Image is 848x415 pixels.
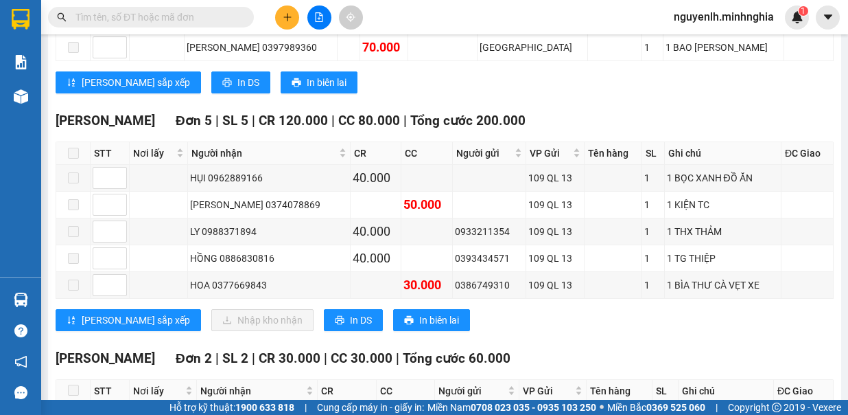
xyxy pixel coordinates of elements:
[331,350,392,366] span: CC 30.000
[652,380,678,403] th: SL
[14,386,27,399] span: message
[57,12,67,22] span: search
[526,165,585,192] td: 109 QL 13
[480,40,585,55] div: [GEOGRAPHIC_DATA]
[816,5,840,30] button: caret-down
[314,12,324,22] span: file-add
[75,10,237,25] input: Tìm tên, số ĐT hoặc mã đơn
[190,251,348,266] div: HỒNG 0886830816
[133,146,174,161] span: Nơi lấy
[644,224,661,239] div: 1
[259,350,320,366] span: CR 30.000
[235,402,294,413] strong: 1900 633 818
[679,380,774,403] th: Ghi chú
[222,113,248,128] span: SL 5
[665,142,782,165] th: Ghi chú
[644,278,661,293] div: 1
[324,350,327,366] span: |
[644,251,661,266] div: 1
[774,380,834,403] th: ĐC Giao
[667,224,779,239] div: 1 THX THẢM
[67,78,76,89] span: sort-ascending
[523,383,572,399] span: VP Gửi
[353,168,399,188] div: 40.000
[667,278,779,293] div: 1 BÌA THƯ CÀ VẸT XE
[14,324,27,337] span: question-circle
[528,224,582,239] div: 109 QL 13
[56,113,155,128] span: [PERSON_NAME]
[307,5,331,30] button: file-add
[346,12,355,22] span: aim
[404,315,414,326] span: printer
[644,197,661,212] div: 1
[530,146,570,161] span: VP Gửi
[663,8,785,25] span: nguyenlh.minhnghia
[176,350,212,366] span: Đơn 2
[646,402,705,413] strong: 0369 525 060
[644,170,661,186] div: 1
[607,400,705,415] span: Miền Bắc
[353,222,399,241] div: 40.000
[305,400,307,415] span: |
[455,251,523,266] div: 0393434571
[335,315,344,326] span: printer
[396,350,399,366] span: |
[252,113,255,128] span: |
[438,383,505,399] span: Người gửi
[401,142,452,165] th: CC
[600,405,604,410] span: ⚪️
[190,197,348,212] div: [PERSON_NAME] 0374078869
[666,40,782,55] div: 1 BAO [PERSON_NAME]
[526,192,585,218] td: 109 QL 13
[12,9,30,30] img: logo-vxr
[419,313,459,328] span: In biên lai
[403,350,510,366] span: Tổng cước 60.000
[526,272,585,299] td: 109 QL 13
[455,278,523,293] div: 0386749310
[211,309,314,331] button: downloadNhập kho nhận
[410,113,526,128] span: Tổng cước 200.000
[14,355,27,368] span: notification
[716,400,718,415] span: |
[14,89,28,104] img: warehouse-icon
[642,142,664,165] th: SL
[222,350,248,366] span: SL 2
[667,170,779,186] div: 1 BỌC XANH ĐỒ ĂN
[471,402,596,413] strong: 0708 023 035 - 0935 103 250
[318,380,376,403] th: CR
[528,170,582,186] div: 109 QL 13
[353,249,399,268] div: 40.000
[377,380,435,403] th: CC
[82,313,190,328] span: [PERSON_NAME] sắp xếp
[331,113,335,128] span: |
[215,113,219,128] span: |
[791,11,803,23] img: icon-new-feature
[339,5,363,30] button: aim
[176,113,212,128] span: Đơn 5
[133,383,182,399] span: Nơi lấy
[338,113,400,128] span: CC 80.000
[14,293,28,307] img: warehouse-icon
[350,313,372,328] span: In DS
[393,309,470,331] button: printerIn biên lai
[772,403,781,412] span: copyright
[822,11,834,23] span: caret-down
[14,55,28,69] img: solution-icon
[191,146,336,161] span: Người nhận
[526,218,585,245] td: 109 QL 13
[351,142,401,165] th: CR
[528,197,582,212] div: 109 QL 13
[91,380,130,403] th: STT
[667,251,779,266] div: 1 TG THIỆP
[456,146,512,161] span: Người gửi
[799,6,808,16] sup: 1
[281,71,357,93] button: printerIn biên lai
[403,276,449,295] div: 30.000
[801,6,805,16] span: 1
[200,383,303,399] span: Người nhận
[403,113,407,128] span: |
[237,75,259,90] span: In DS
[644,40,661,55] div: 1
[56,309,201,331] button: sort-ascending[PERSON_NAME] sắp xếp
[455,224,523,239] div: 0933211354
